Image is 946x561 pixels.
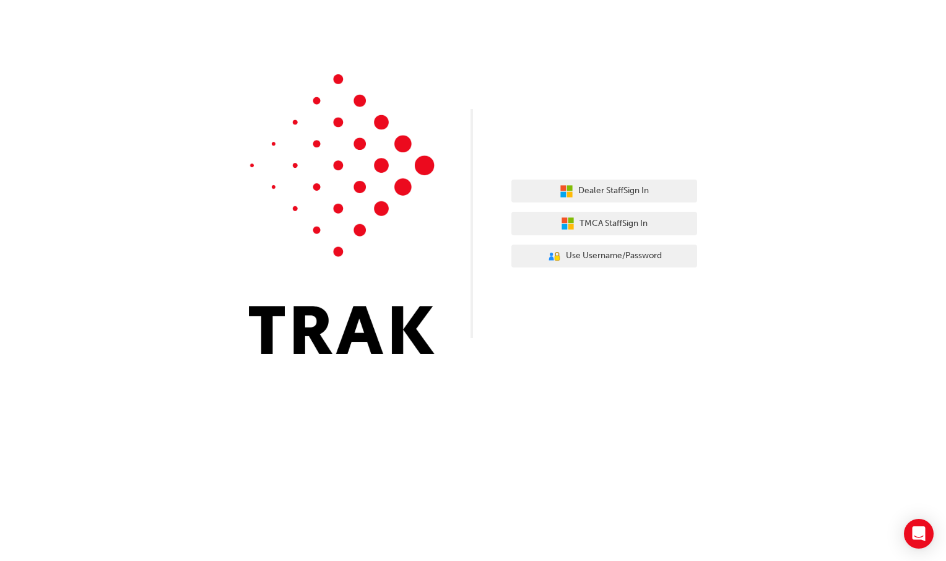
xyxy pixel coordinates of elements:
span: Dealer Staff Sign In [578,184,649,198]
button: Use Username/Password [511,245,697,268]
span: Use Username/Password [566,249,662,263]
span: TMCA Staff Sign In [579,217,648,231]
img: Trak [249,74,435,354]
button: Dealer StaffSign In [511,180,697,203]
div: Open Intercom Messenger [904,519,934,549]
button: TMCA StaffSign In [511,212,697,235]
